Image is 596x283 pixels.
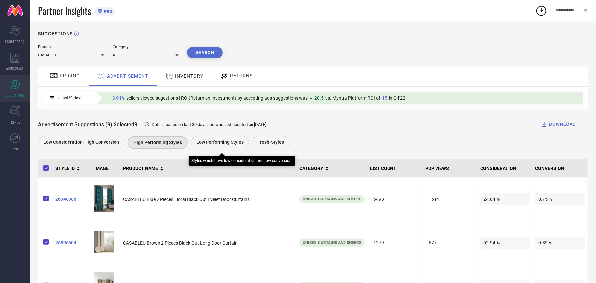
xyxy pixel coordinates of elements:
[53,159,92,178] th: STYLE ID
[425,237,475,249] span: 677
[5,39,25,44] span: SCORECARDS
[187,47,223,58] button: Search
[325,95,380,101] span: vs. Myntra Platform ROI of
[60,73,80,78] span: PRICING
[541,121,576,128] div: DOWNLOAD
[126,95,308,101] span: sellers viewed sugestions | ROI(Return on Investment) by accepting ads suggestions was
[196,140,244,145] span: Low Performing Styles
[535,237,585,249] span: 0.89 %
[9,120,21,125] span: TRENDS
[480,193,530,205] span: 24.84 %
[303,197,361,201] span: Unisex-Curtains and Sheers
[38,45,104,49] div: Brands
[94,229,114,255] img: b096b78a-4e75-4faa-9c8b-61709cc5c97b1704378964477CASABLEUBrownSetof2FloralBlackOutLongDoorCurtain...
[303,240,361,245] span: Unisex-Curtains and Sheers
[230,73,252,78] span: RETURNS
[55,240,89,245] a: 26805604
[425,193,475,205] span: 1614
[5,93,25,98] span: SUGGESTIONS
[57,96,82,100] span: In last 30 days
[38,4,91,18] span: Partner Insights
[133,140,182,145] span: High Performing Styles
[12,146,18,151] span: FWD
[109,94,409,102] div: Percentage of sellers who have viewed suggestions for the current Insight Type
[370,237,420,249] span: 1279
[94,185,114,212] img: 118f1d9f-4460-4c6f-870e-4a43b975938a1702107036862CASABLEUBlueSetof2FloralBlackOutLongDoorCurtain1...
[480,237,530,249] span: 52.94 %
[152,122,267,127] span: Data is based on last 30 days and was last updated on [DATE] .
[107,73,148,79] span: ADVERTISEMENT
[123,240,238,246] span: CASABLEU Brown 2 Pieces Black Out Long Door Curtain
[370,193,420,205] span: 6498
[120,159,297,178] th: PRODUCT NAME
[112,95,125,101] span: 3.94%
[6,66,24,71] span: WORKSPACE
[123,197,250,202] span: CASABLEU Blue 2 Pieces Floral Black Out Eyelet Door Curtains
[257,140,284,145] span: Fresh-Styles
[382,95,387,101] span: 15
[423,159,478,178] th: PDP VIEWS
[297,159,368,178] th: CATEGORY
[533,159,588,178] th: CONVERSION
[535,5,547,17] div: Open download list
[38,31,73,36] h1: SUGGESTIONS
[38,121,112,128] span: Advertisement Suggestions (9)
[533,118,584,131] button: DOWNLOAD
[92,159,120,178] th: IMAGE
[114,121,137,128] span: Selected 9
[191,158,293,163] div: Styles which have low consideration and low conversion.
[367,159,422,178] th: LIST COUNT
[113,45,179,49] div: Category
[43,140,119,145] span: Low Consideration-High Conversion
[389,95,405,101] span: in Q4'22
[55,197,89,202] a: 26340888
[478,159,532,178] th: CONSIDERATION
[535,193,585,205] span: 0.75 %
[112,121,114,128] span: |
[102,9,112,14] span: PRO
[175,73,203,79] span: INVENTORY
[314,95,324,101] span: 20.5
